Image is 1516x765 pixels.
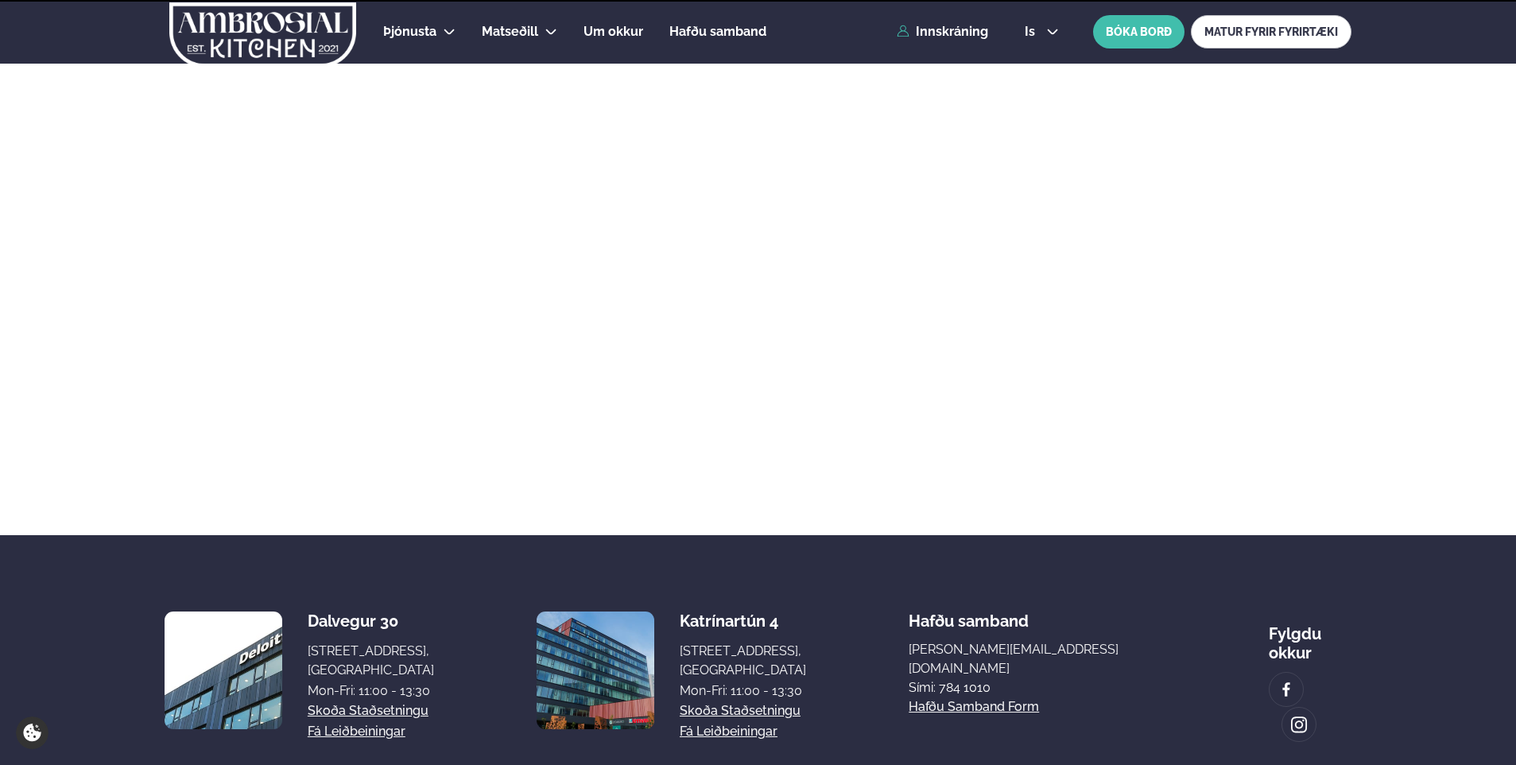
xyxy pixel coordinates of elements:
[165,612,282,729] img: image alt
[584,24,643,39] span: Um okkur
[669,22,766,41] a: Hafðu samband
[1282,708,1316,741] a: image alt
[1269,612,1351,662] div: Fylgdu okkur
[680,682,806,701] div: Mon-Fri: 11:00 - 13:30
[680,612,806,631] div: Katrínartún 4
[308,701,428,720] a: Skoða staðsetningu
[482,24,538,39] span: Matseðill
[168,2,358,68] img: logo
[308,682,434,701] div: Mon-Fri: 11:00 - 13:30
[1290,716,1308,734] img: image alt
[1191,15,1351,49] a: MATUR FYRIR FYRIRTÆKI
[897,25,988,39] a: Innskráning
[383,22,436,41] a: Þjónusta
[909,640,1166,678] a: [PERSON_NAME][EMAIL_ADDRESS][DOMAIN_NAME]
[1270,673,1303,706] a: image alt
[1025,25,1040,38] span: is
[909,678,1166,697] p: Sími: 784 1010
[16,716,48,749] a: Cookie settings
[482,22,538,41] a: Matseðill
[308,642,434,680] div: [STREET_ADDRESS], [GEOGRAPHIC_DATA]
[909,697,1039,716] a: Hafðu samband form
[584,22,643,41] a: Um okkur
[383,24,436,39] span: Þjónusta
[308,722,405,741] a: Fá leiðbeiningar
[1278,681,1295,699] img: image alt
[680,701,801,720] a: Skoða staðsetningu
[1012,25,1072,38] button: is
[669,24,766,39] span: Hafðu samband
[308,612,434,631] div: Dalvegur 30
[909,599,1029,631] span: Hafðu samband
[537,612,654,729] img: image alt
[680,722,777,741] a: Fá leiðbeiningar
[1093,15,1184,49] button: BÓKA BORÐ
[680,642,806,680] div: [STREET_ADDRESS], [GEOGRAPHIC_DATA]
